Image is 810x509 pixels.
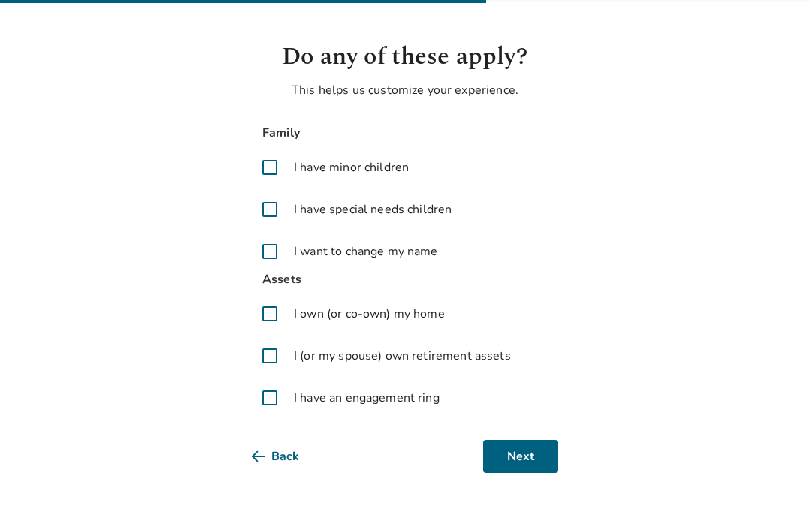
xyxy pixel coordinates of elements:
span: I own (or co-own) my home [294,305,445,323]
button: Back [252,440,323,473]
h1: Do any of these apply? [252,39,558,75]
span: I have special needs children [294,200,451,218]
iframe: Chat Widget [735,437,810,509]
p: This helps us customize your experience. [252,81,558,99]
span: I (or my spouse) own retirement assets [294,347,511,365]
span: I want to change my name [294,242,438,261]
span: I have an engagement ring [294,389,439,407]
span: Assets [252,270,558,290]
span: Family [252,123,558,143]
button: Next [483,440,558,473]
span: I have minor children [294,158,409,176]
